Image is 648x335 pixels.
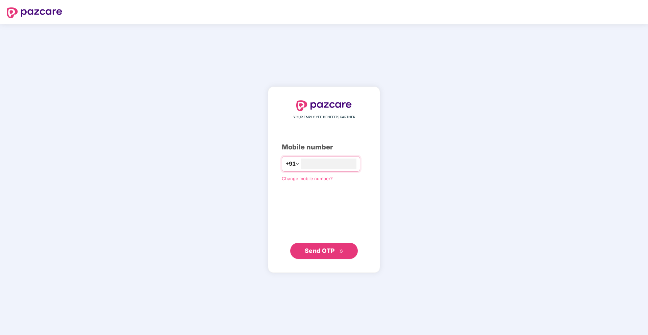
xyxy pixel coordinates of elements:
img: logo [296,100,352,111]
img: logo [7,7,62,18]
span: Send OTP [305,247,335,254]
button: Send OTPdouble-right [290,243,358,259]
span: +91 [285,160,296,168]
div: Mobile number [282,142,366,152]
span: double-right [339,249,344,254]
span: YOUR EMPLOYEE BENEFITS PARTNER [293,115,355,120]
a: Change mobile number? [282,176,333,181]
span: down [296,162,300,166]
